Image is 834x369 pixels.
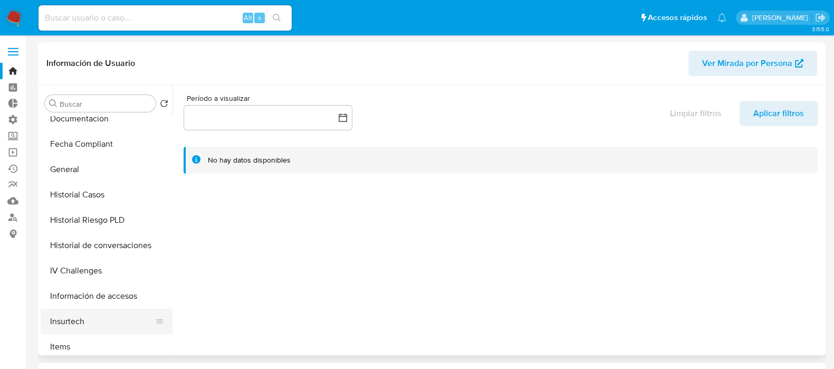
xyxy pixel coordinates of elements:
[41,182,172,207] button: Historial Casos
[258,13,261,23] span: s
[244,13,252,23] span: Alt
[41,207,172,233] button: Historial Riesgo PLD
[702,51,792,76] span: Ver Mirada por Persona
[41,233,172,258] button: Historial de conversaciones
[752,13,811,23] p: yanina.loff@mercadolibre.com
[815,12,826,23] a: Salir
[41,258,172,283] button: IV Challenges
[46,58,135,69] h1: Información de Usuario
[160,99,168,111] button: Volver al orden por defecto
[688,51,817,76] button: Ver Mirada por Persona
[41,334,172,359] button: Items
[49,99,57,108] button: Buscar
[41,309,164,334] button: Insurtech
[41,283,172,309] button: Información de accesos
[41,157,172,182] button: General
[39,11,292,25] input: Buscar usuario o caso...
[41,131,172,157] button: Fecha Compliant
[60,99,151,109] input: Buscar
[717,13,726,22] a: Notificaciones
[41,106,172,131] button: Documentación
[266,11,287,25] button: search-icon
[648,12,707,23] span: Accesos rápidos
